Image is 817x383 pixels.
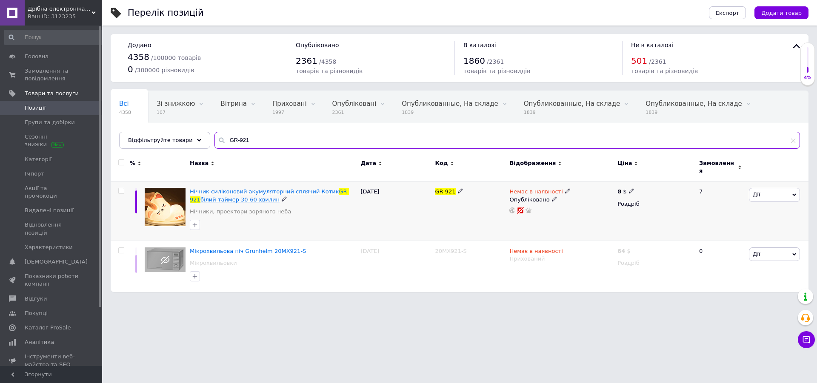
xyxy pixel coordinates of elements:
span: Код [435,159,448,167]
button: Додати товар [754,6,808,19]
button: Чат з покупцем [798,331,815,348]
span: / 2361 [487,58,504,65]
input: Пошук [4,30,105,45]
span: / 4358 [319,58,336,65]
span: Аналітика [25,338,54,346]
span: Покупці [25,309,48,317]
span: 2361 [296,56,317,66]
span: білий таймер 30-60 хвилин [200,196,280,203]
div: 4% [801,75,814,81]
span: 4358 [119,109,131,116]
div: Роздріб [617,259,692,267]
span: 0 [128,64,133,74]
span: Опубліковано [296,42,339,48]
span: Додано [128,42,151,48]
div: Опубліковано [509,196,613,204]
span: Вітрина [220,100,246,108]
span: 1860 [463,56,485,66]
span: 20MX921-S [435,248,466,254]
span: Замовлення та повідомлення [25,67,79,82]
div: 0 [694,241,747,292]
span: Каталог ProSale [25,324,71,332]
a: Мікрохвильовки [190,259,237,267]
span: товарів та різновидів [463,68,530,74]
span: Категорії [25,156,51,163]
span: Групи та добірки [25,119,75,126]
span: Дата [360,159,376,167]
span: / 300000 різновидів [135,67,194,74]
span: 4358 [128,52,149,62]
span: Назва [190,159,209,167]
b: 84 [617,248,625,254]
div: [DATE] [358,182,433,241]
span: Немає в наявності [509,248,563,257]
span: Відфільтруйте товари [128,137,193,143]
div: [DATE] [358,241,433,292]
div: Ваш ID: 3123235 [28,13,102,20]
span: 2361 [332,109,377,116]
span: Замовлення [699,159,736,175]
span: Дії [753,251,760,257]
span: Видалені позиції [25,207,74,214]
span: Показники роботи компанії [25,272,79,288]
span: Опубликованные, На складе [402,100,498,108]
a: Нічник силіконовий акумуляторний сплячий КотикGR-921білий таймер 30-60 хвилин [190,188,349,202]
span: / 2361 [649,58,666,65]
span: Всі [119,100,129,108]
span: Не в каталозі [631,42,673,48]
span: 1997 [272,109,307,116]
span: Позиції [25,104,46,112]
span: [DEMOGRAPHIC_DATA] [25,258,88,266]
span: Характеристики [25,244,73,251]
div: 7 [694,182,747,241]
span: / 100000 товарів [151,54,201,61]
span: Нічник силіконовий акумуляторний сплячий Котик [190,188,339,195]
span: товарів та різновидів [296,68,363,74]
span: товарів та різновидів [631,68,698,74]
div: Прихований [509,255,613,263]
span: 501 [631,56,647,66]
span: 1839 [646,109,742,116]
span: Опубликованные, На складе [524,100,620,108]
img: Микроволновая печь Grunhelm 20MX921-S [145,247,186,272]
span: Відображення [509,159,556,167]
span: 107 [157,109,195,116]
span: Опубликованные, На складе [646,100,742,108]
span: Додати товар [761,10,802,16]
span: Дрібна електроніка та посуд для вашого дому [28,5,91,13]
div: Роздріб [617,200,692,208]
span: % [130,159,135,167]
span: 1839 [524,109,620,116]
button: Експорт [709,6,746,19]
span: GR-921 [435,188,455,195]
span: Акції та промокоди [25,184,79,200]
span: Ціна [617,159,632,167]
span: Головна [25,53,49,60]
b: 8 [617,188,621,195]
span: Із заниженою ціною [119,132,187,140]
span: Товари та послуги [25,90,79,97]
a: Нічники, проектори зоряного неба [190,208,291,216]
span: Імпорт [25,170,44,178]
span: Сезонні знижки [25,133,79,148]
img: Ночник силиконовый аккумуляторный спящий Котик GR-921 белый таймер 30-60 минут [145,188,186,226]
div: $ [617,188,634,196]
span: Зі знижкою [157,100,195,108]
span: 1839 [402,109,498,116]
span: Опубліковані [332,100,377,108]
span: Дії [753,191,760,198]
span: Відновлення позицій [25,221,79,236]
input: Пошук по назві позиції, артикулу і пошуковим запитам [214,132,800,149]
span: Експорт [716,10,740,16]
span: Відгуки [25,295,47,303]
span: Інструменти веб-майстра та SEO [25,353,79,368]
div: $ [617,247,631,255]
span: Приховані [272,100,307,108]
span: В каталозі [463,42,496,48]
span: Немає в наявності [509,188,563,197]
span: GR-921 [190,188,349,202]
div: Перелік позицій [128,9,204,17]
a: Мікрохвильова піч Grunhelm 20MX921-S [190,248,306,254]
